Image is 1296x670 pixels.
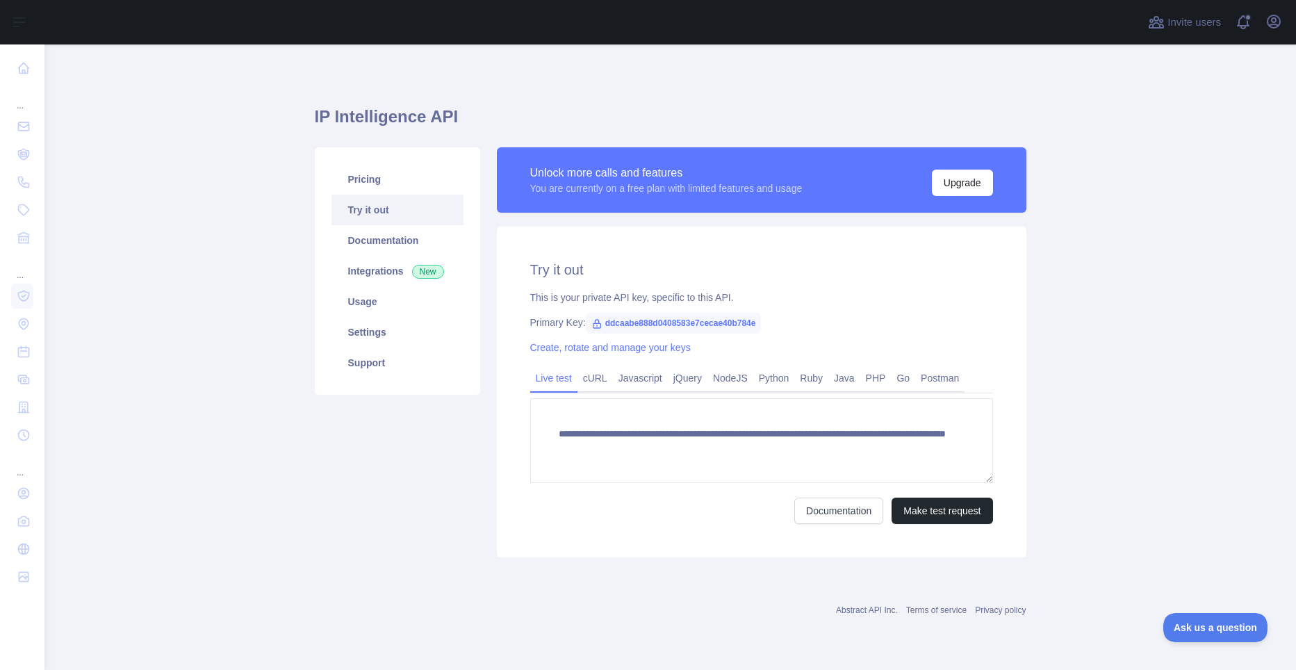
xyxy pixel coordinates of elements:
a: Javascript [613,367,668,389]
div: You are currently on a free plan with limited features and usage [530,181,803,195]
a: Privacy policy [975,605,1026,615]
h1: IP Intelligence API [315,106,1026,139]
a: NodeJS [707,367,753,389]
a: jQuery [668,367,707,389]
a: Live test [530,367,577,389]
a: cURL [577,367,613,389]
a: Create, rotate and manage your keys [530,342,691,353]
a: Terms of service [906,605,967,615]
a: Go [891,367,915,389]
a: Documentation [331,225,464,256]
button: Invite users [1145,11,1224,33]
span: Invite users [1167,15,1221,31]
a: Ruby [794,367,828,389]
a: Usage [331,286,464,317]
a: Integrations New [331,256,464,286]
span: ddcaabe888d0408583e7cecae40b784e [586,313,762,334]
a: Try it out [331,195,464,225]
a: Settings [331,317,464,348]
span: New [412,265,444,279]
button: Upgrade [932,170,993,196]
a: Java [828,367,860,389]
a: Documentation [794,498,883,524]
a: Abstract API Inc. [836,605,898,615]
div: ... [11,253,33,281]
button: Make test request [892,498,992,524]
a: PHP [860,367,892,389]
div: Primary Key: [530,316,993,329]
div: ... [11,450,33,478]
a: Pricing [331,164,464,195]
div: This is your private API key, specific to this API. [530,291,993,304]
a: Support [331,348,464,378]
div: Unlock more calls and features [530,165,803,181]
iframe: Toggle Customer Support [1163,613,1268,642]
a: Postman [915,367,965,389]
a: Python [753,367,795,389]
h2: Try it out [530,260,993,279]
div: ... [11,83,33,111]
